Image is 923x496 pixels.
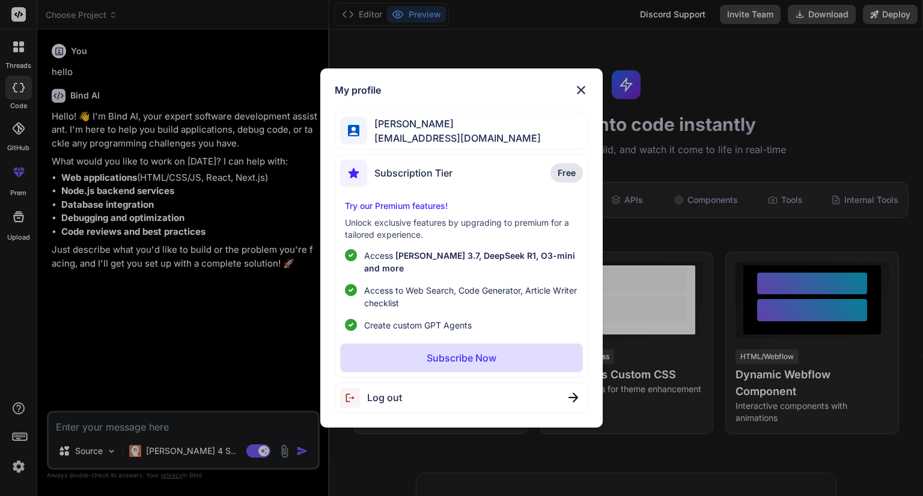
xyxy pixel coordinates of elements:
[574,83,588,97] img: close
[367,131,541,145] span: [EMAIL_ADDRESS][DOMAIN_NAME]
[364,250,575,273] span: [PERSON_NAME] 3.7, DeepSeek R1, O3-mini and more
[367,390,402,405] span: Log out
[345,200,577,212] p: Try our Premium features!
[335,83,381,97] h1: My profile
[345,217,577,241] p: Unlock exclusive features by upgrading to premium for a tailored experience.
[558,167,576,179] span: Free
[340,343,582,372] button: Subscribe Now
[340,160,367,187] img: subscription
[364,249,577,274] p: Access
[340,388,367,408] img: logout
[345,249,357,261] img: checklist
[345,284,357,296] img: checklist
[568,393,578,402] img: close
[374,166,452,180] span: Subscription Tier
[364,284,577,309] span: Access to Web Search, Code Generator, Article Writer checklist
[348,125,359,136] img: profile
[345,319,357,331] img: checklist
[364,319,472,331] span: Create custom GPT Agents
[367,116,541,131] span: [PERSON_NAME]
[427,351,496,365] p: Subscribe Now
